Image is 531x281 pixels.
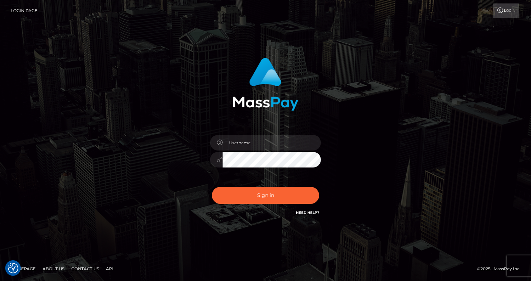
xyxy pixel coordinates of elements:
a: Login [493,3,519,18]
a: API [103,263,116,274]
a: Login Page [11,3,37,18]
img: Revisit consent button [8,263,18,273]
a: Contact Us [69,263,102,274]
a: Need Help? [296,210,319,215]
a: Homepage [8,263,38,274]
button: Consent Preferences [8,263,18,273]
div: © 2025 , MassPay Inc. [477,265,526,273]
img: MassPay Login [233,58,298,111]
button: Sign in [212,187,319,204]
a: About Us [40,263,67,274]
input: Username... [223,135,321,151]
